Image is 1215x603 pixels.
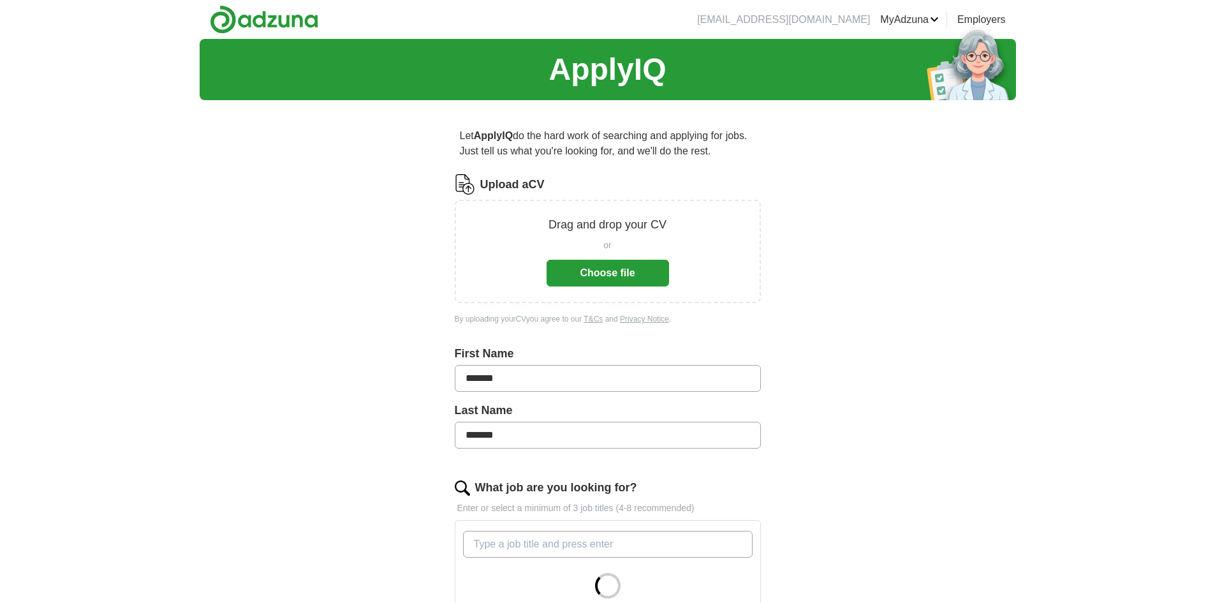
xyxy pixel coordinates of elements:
[455,502,761,515] p: Enter or select a minimum of 3 job titles (4-8 recommended)
[584,315,603,324] a: T&Cs
[549,216,666,234] p: Drag and drop your CV
[475,479,637,496] label: What job are you looking for?
[697,12,870,27] li: [EMAIL_ADDRESS][DOMAIN_NAME]
[210,5,318,34] img: Adzuna logo
[455,174,475,195] img: CV Icon
[957,12,1006,27] a: Employers
[549,47,666,93] h1: ApplyIQ
[455,480,470,496] img: search.png
[620,315,669,324] a: Privacy Notice
[455,402,761,419] label: Last Name
[455,123,761,164] p: Let do the hard work of searching and applying for jobs. Just tell us what you're looking for, an...
[480,176,545,193] label: Upload a CV
[463,531,753,558] input: Type a job title and press enter
[880,12,939,27] a: MyAdzuna
[547,260,669,287] button: Choose file
[455,313,761,325] div: By uploading your CV you agree to our and .
[474,130,513,141] strong: ApplyIQ
[455,345,761,362] label: First Name
[603,239,611,252] span: or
